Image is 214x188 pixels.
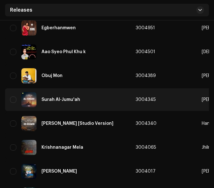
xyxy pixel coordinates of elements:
[136,121,156,126] span: 3004340
[136,169,156,174] span: 3004017
[41,169,77,174] div: Warafana Laka Zikrak
[41,50,86,54] div: Aao Syeo Phul Khu k
[21,68,36,83] img: 32c7b52f-d646-4829-b740-d8f76227585f
[136,145,156,150] span: 3004065
[136,50,155,54] span: 3004501
[21,20,36,36] img: 04c506f2-d5e9-4821-895d-20ec669dc134
[10,8,32,13] span: Releases
[21,164,36,179] img: 590ed59b-1d07-4689-a7de-cc477858234f
[41,74,63,78] div: Obuj Mon
[41,121,113,126] div: Surah Ar-Rahman [Studio Version]
[41,97,80,102] div: Surah Al-Jumu'ah
[21,92,36,107] img: eb1810e7-a2a0-4848-a0aa-857aab21e975
[136,74,156,78] span: 3004389
[21,44,36,59] img: 09d6c3f8-b36d-4ad5-8a3a-18d1539846ea
[202,145,214,150] div: Jhilmil
[136,26,155,30] span: 3004951
[41,26,76,30] div: Egberhanmwen
[21,140,36,155] img: 8efe7d55-22c6-4ffe-925e-b04e2b861561
[21,116,36,131] img: e2f5793c-36cc-4261-bc2d-c4b78867886d
[136,97,156,102] span: 3004345
[41,145,83,150] div: Krishnanagar Mela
